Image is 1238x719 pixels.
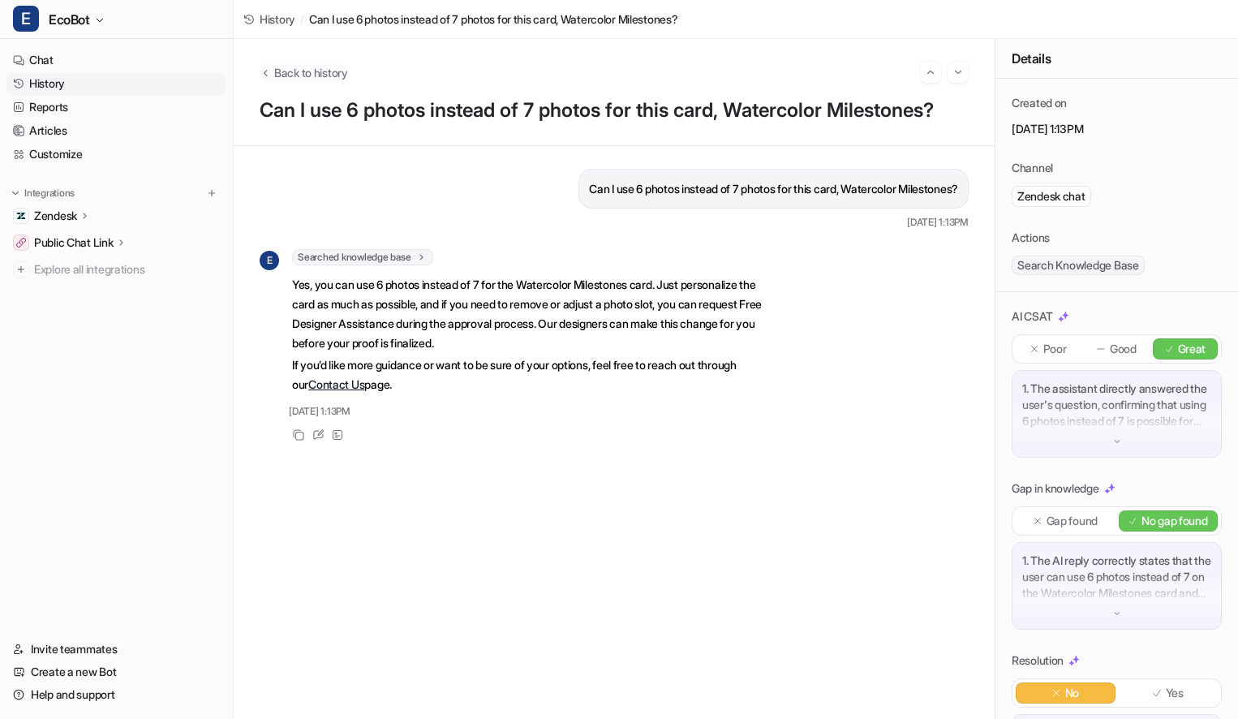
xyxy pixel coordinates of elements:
[1012,230,1050,246] p: Actions
[1111,608,1123,619] img: down-arrow
[995,39,1238,79] div: Details
[260,64,348,81] button: Back to history
[948,62,969,83] button: Go to next session
[1017,188,1085,205] p: Zendesk chat
[1022,553,1211,601] p: 1. The AI reply correctly states that the user can use 6 photos instead of 7 on the Watercolor Mi...
[920,62,941,83] button: Go to previous session
[1178,341,1206,357] p: Great
[292,249,433,265] span: Searched knowledge base
[243,11,295,28] a: History
[24,187,75,200] p: Integrations
[6,143,226,166] a: Customize
[34,235,114,251] p: Public Chat Link
[1166,685,1184,701] p: Yes
[1012,256,1145,275] span: Search Knowledge Base
[6,49,226,71] a: Chat
[1141,513,1208,529] p: No gap found
[1065,685,1079,701] p: No
[260,251,279,270] span: E
[1022,381,1211,429] p: 1. The assistant directly answered the user's question, confirming that using 6 photos instead of...
[589,179,958,199] p: Can I use 6 photos instead of 7 photos for this card, Watercolor Milestones?
[10,187,21,199] img: expand menu
[292,275,767,353] p: Yes, you can use 6 photos instead of 7 for the Watercolor Milestones card. Just personalize the c...
[925,65,936,80] img: Previous session
[308,377,364,391] a: Contact Us
[292,355,767,394] p: If you’d like more guidance or want to be sure of your options, feel free to reach out through ou...
[907,215,969,230] span: [DATE] 1:13PM
[13,261,29,278] img: explore all integrations
[1047,513,1098,529] p: Gap found
[289,404,350,419] span: [DATE] 1:13PM
[6,683,226,706] a: Help and support
[300,11,304,28] span: /
[6,638,226,661] a: Invite teammates
[206,187,217,199] img: menu_add.svg
[1012,308,1053,325] p: AI CSAT
[16,211,26,221] img: Zendesk
[49,8,90,31] span: EcoBot
[6,72,226,95] a: History
[34,256,220,282] span: Explore all integrations
[260,11,295,28] span: History
[952,65,964,80] img: Next session
[1012,652,1064,669] p: Resolution
[1043,341,1067,357] p: Poor
[6,185,80,201] button: Integrations
[274,64,348,81] span: Back to history
[309,11,678,28] span: Can I use 6 photos instead of 7 photos for this card, Watercolor Milestones?
[1012,121,1222,137] p: [DATE] 1:13PM
[1012,95,1067,111] p: Created on
[13,6,39,32] span: E
[260,99,969,123] h1: Can I use 6 photos instead of 7 photos for this card, Watercolor Milestones?
[1012,160,1053,176] p: Channel
[1111,436,1123,447] img: down-arrow
[6,119,226,142] a: Articles
[16,238,26,248] img: Public Chat Link
[1110,341,1137,357] p: Good
[6,661,226,683] a: Create a new Bot
[1012,480,1099,497] p: Gap in knowledge
[6,258,226,281] a: Explore all integrations
[34,208,77,224] p: Zendesk
[6,96,226,118] a: Reports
